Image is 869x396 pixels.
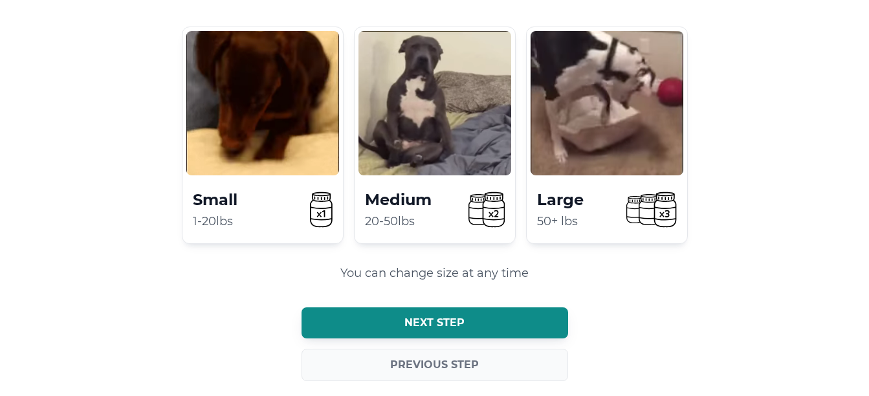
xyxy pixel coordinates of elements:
[404,316,465,329] span: Next step
[537,189,616,210] h4: Large
[340,265,529,281] p: You can change size at any time
[365,213,444,230] p: 20-50lbs
[193,189,272,210] h4: Small
[365,189,444,210] h4: Medium
[302,349,568,381] button: Previous step
[537,213,616,230] p: 50+ lbs
[390,358,479,371] span: Previous step
[302,307,568,338] button: Next step
[193,213,272,230] p: 1-20lbs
